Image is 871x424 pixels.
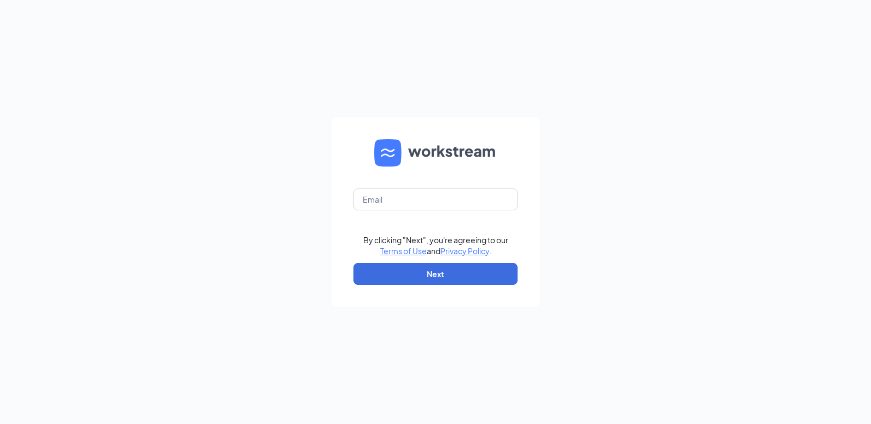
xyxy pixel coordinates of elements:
button: Next [353,263,518,285]
input: Email [353,188,518,210]
img: WS logo and Workstream text [374,139,497,167]
a: Terms of Use [380,246,427,256]
div: By clicking "Next", you're agreeing to our and . [363,234,508,256]
a: Privacy Policy [440,246,489,256]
